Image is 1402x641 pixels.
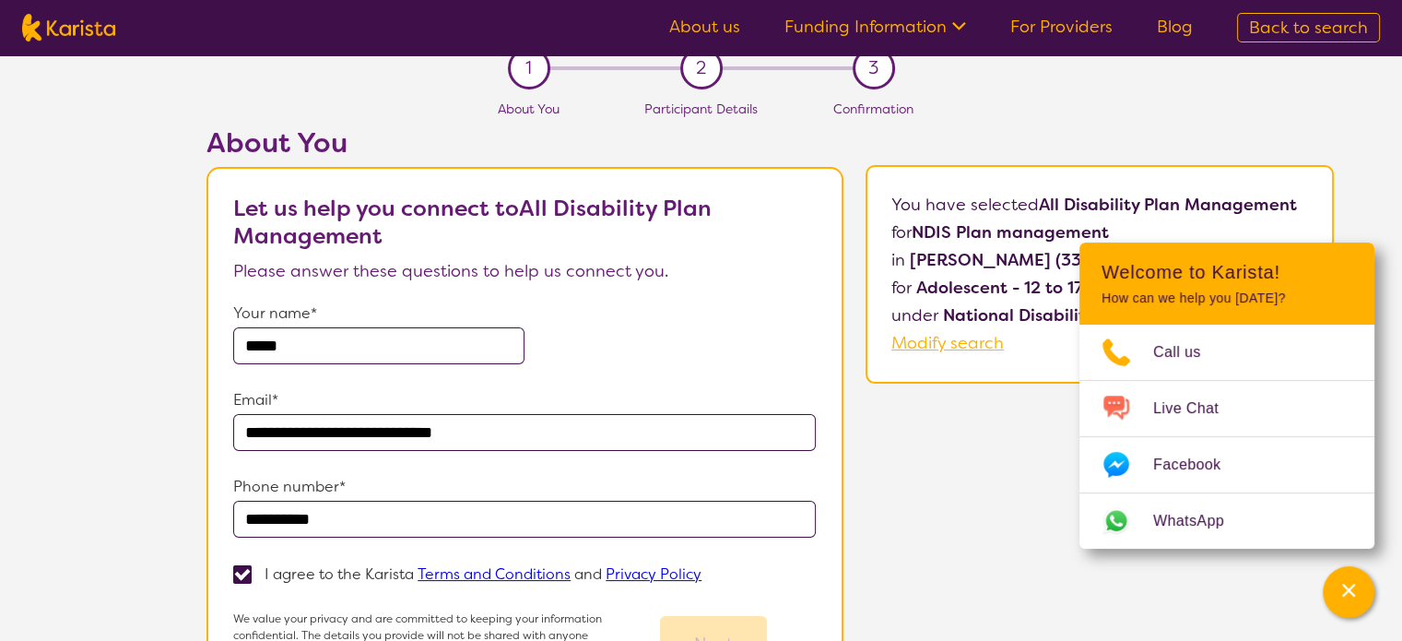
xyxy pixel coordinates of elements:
p: for [891,219,1308,246]
p: for [891,274,1308,302]
p: Email* [233,386,816,414]
h2: Welcome to Karista! [1102,261,1352,283]
a: Web link opens in a new tab. [1079,493,1374,549]
b: National Disability Insurance Scheme (NDIS) [943,304,1304,326]
a: Privacy Policy [606,564,701,584]
a: Modify search [891,332,1004,354]
span: Live Chat [1153,395,1241,422]
b: NDIS Plan management [912,221,1109,243]
a: About us [669,16,740,38]
span: WhatsApp [1153,507,1246,535]
a: Funding Information [784,16,966,38]
p: under . [891,302,1308,329]
h2: About You [206,126,843,160]
p: in [891,246,1308,274]
p: Please answer these questions to help us connect you. [233,257,816,285]
b: All Disability Plan Management [1039,194,1297,216]
span: Confirmation [833,101,913,117]
a: Terms and Conditions [418,564,571,584]
div: Channel Menu [1079,243,1374,549]
span: Call us [1153,338,1223,366]
p: Your name* [233,300,816,327]
span: Participant Details [644,101,758,117]
a: Back to search [1237,13,1380,42]
span: 1 [525,54,532,82]
a: Blog [1157,16,1193,38]
p: You have selected [891,191,1308,357]
span: 2 [696,54,706,82]
b: [PERSON_NAME] (3337) [910,249,1106,271]
span: Facebook [1153,451,1243,479]
span: About You [498,101,560,117]
b: Adolescent - 12 to 17 [916,277,1083,299]
img: Karista logo [22,14,115,42]
p: How can we help you [DATE]? [1102,291,1352,306]
span: Back to search [1249,17,1368,39]
button: Channel Menu [1323,566,1374,618]
p: I agree to the Karista and [265,564,701,584]
ul: Choose channel [1079,325,1374,549]
p: Phone number* [233,473,816,501]
span: 3 [868,54,878,82]
a: For Providers [1010,16,1113,38]
b: Let us help you connect to All Disability Plan Management [233,194,712,251]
